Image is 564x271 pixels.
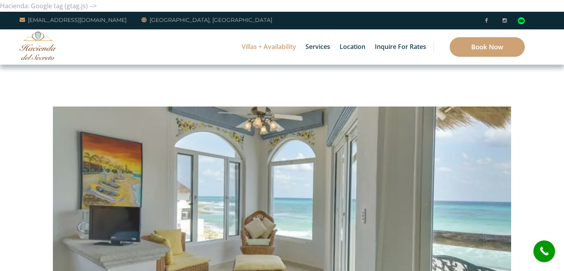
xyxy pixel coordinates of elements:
i: call [535,242,553,260]
a: [GEOGRAPHIC_DATA], [GEOGRAPHIC_DATA] [141,15,272,25]
a: Location [336,29,369,65]
a: Services [302,29,334,65]
a: Inquire for Rates [371,29,430,65]
a: Villas + Availability [238,29,300,65]
div: Read traveler reviews on Tripadvisor [518,17,525,24]
a: [EMAIL_ADDRESS][DOMAIN_NAME] [20,15,127,25]
a: call [533,240,555,262]
a: Book Now [450,37,525,57]
img: Awesome Logo [20,31,57,60]
img: Tripadvisor_logomark.svg [518,17,525,24]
